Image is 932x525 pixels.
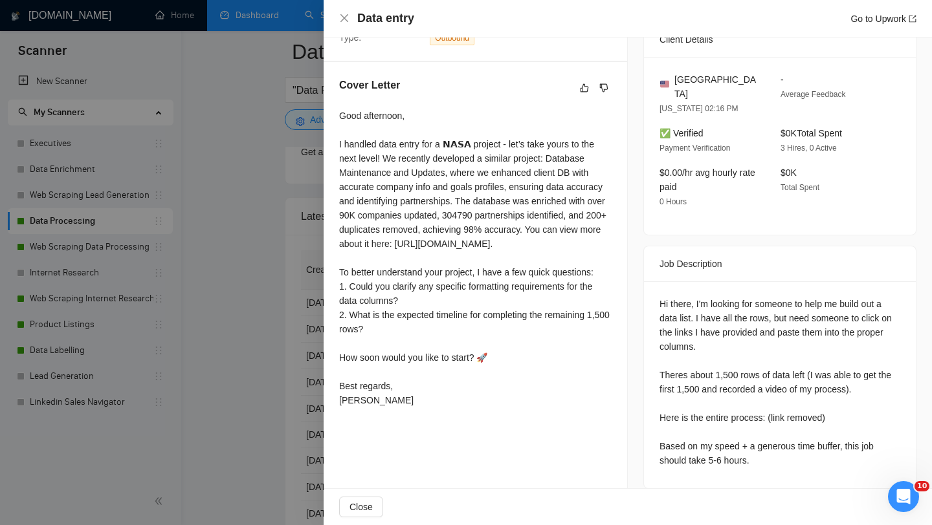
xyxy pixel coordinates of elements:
[339,497,383,517] button: Close
[339,109,612,407] div: Good afternoon, I handled data entry for a 𝗡𝗔𝗦𝗔 project - let’s take yours to the next level! We ...
[781,90,846,99] span: Average Feedback
[660,144,730,153] span: Payment Verification
[430,31,474,45] span: Outbound
[674,72,760,101] span: [GEOGRAPHIC_DATA]
[577,80,592,96] button: like
[357,10,414,27] h4: Data entry
[660,22,900,57] div: Client Details
[660,246,900,281] div: Job Description
[660,297,900,467] div: Hi there, I'm looking for someone to help me build out a data list. I have all the rows, but need...
[781,74,784,85] span: -
[349,500,373,514] span: Close
[888,481,919,512] iframe: Intercom live chat
[850,14,916,24] a: Go to Upworkexport
[660,167,755,192] span: $0.00/hr avg hourly rate paid
[339,78,400,93] h5: Cover Letter
[781,144,837,153] span: 3 Hires, 0 Active
[660,197,687,206] span: 0 Hours
[660,104,738,113] span: [US_STATE] 02:16 PM
[909,15,916,23] span: export
[660,80,669,89] img: 🇺🇸
[781,183,819,192] span: Total Spent
[781,167,797,178] span: $0K
[580,83,589,93] span: like
[781,128,842,138] span: $0K Total Spent
[339,32,361,43] span: Type:
[596,80,612,96] button: dislike
[660,128,704,138] span: ✅ Verified
[915,481,929,491] span: 10
[339,13,349,24] button: Close
[339,13,349,23] span: close
[599,83,608,93] span: dislike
